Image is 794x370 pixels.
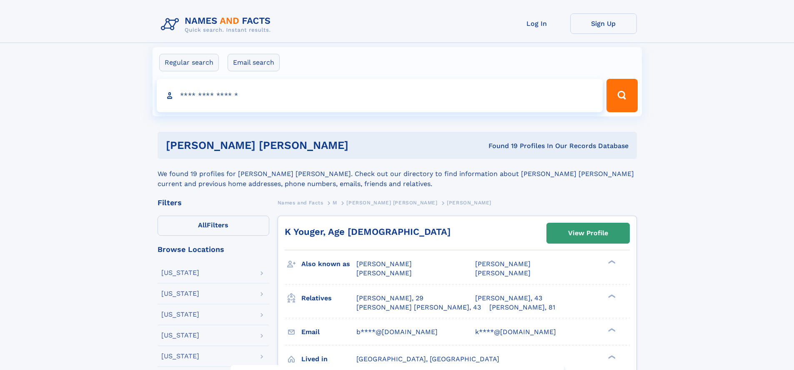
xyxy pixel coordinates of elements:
[159,54,219,71] label: Regular search
[166,140,418,151] h1: [PERSON_NAME] [PERSON_NAME]
[568,224,608,243] div: View Profile
[161,311,199,318] div: [US_STATE]
[301,291,356,305] h3: Relatives
[198,221,207,229] span: All
[301,352,356,366] h3: Lived in
[606,293,616,299] div: ❯
[301,325,356,339] h3: Email
[475,260,531,268] span: [PERSON_NAME]
[158,159,637,189] div: We found 19 profiles for [PERSON_NAME] [PERSON_NAME]. Check out our directory to find information...
[158,199,269,206] div: Filters
[333,197,337,208] a: M
[356,355,499,363] span: [GEOGRAPHIC_DATA], [GEOGRAPHIC_DATA]
[489,303,555,312] a: [PERSON_NAME], 81
[356,294,423,303] a: [PERSON_NAME], 29
[356,269,412,277] span: [PERSON_NAME]
[503,13,570,34] a: Log In
[346,200,437,206] span: [PERSON_NAME] [PERSON_NAME]
[158,246,269,253] div: Browse Locations
[158,216,269,236] label: Filters
[447,200,491,206] span: [PERSON_NAME]
[606,259,616,265] div: ❯
[475,294,542,303] a: [PERSON_NAME], 43
[418,141,629,151] div: Found 19 Profiles In Our Records Database
[158,13,278,36] img: Logo Names and Facts
[606,327,616,332] div: ❯
[475,269,531,277] span: [PERSON_NAME]
[285,227,451,237] a: K Youger, Age [DEMOGRAPHIC_DATA]
[547,223,629,243] a: View Profile
[161,269,199,276] div: [US_STATE]
[278,197,323,208] a: Names and Facts
[346,197,437,208] a: [PERSON_NAME] [PERSON_NAME]
[356,303,481,312] a: [PERSON_NAME] [PERSON_NAME], 43
[606,354,616,360] div: ❯
[157,79,603,112] input: search input
[161,332,199,339] div: [US_STATE]
[228,54,280,71] label: Email search
[161,290,199,297] div: [US_STATE]
[161,353,199,360] div: [US_STATE]
[570,13,637,34] a: Sign Up
[356,260,412,268] span: [PERSON_NAME]
[606,79,637,112] button: Search Button
[301,257,356,271] h3: Also known as
[333,200,337,206] span: M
